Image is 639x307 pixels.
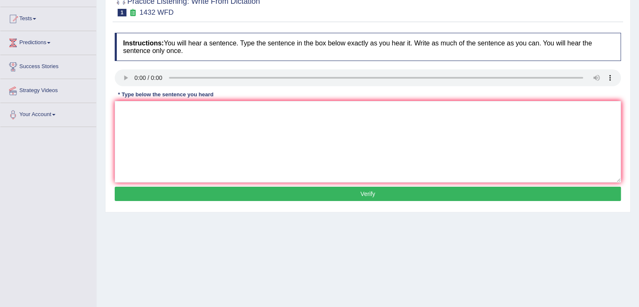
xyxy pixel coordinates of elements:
b: Instructions: [123,40,164,47]
button: Verify [115,187,621,201]
small: Exam occurring question [129,9,137,17]
h4: You will hear a sentence. Type the sentence in the box below exactly as you hear it. Write as muc... [115,33,621,61]
a: Tests [0,7,96,28]
div: * Type below the sentence you heard [115,90,217,98]
small: 1432 WFD [139,8,174,16]
a: Success Stories [0,55,96,76]
a: Your Account [0,103,96,124]
span: 1 [118,9,126,16]
a: Predictions [0,31,96,52]
a: Strategy Videos [0,79,96,100]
